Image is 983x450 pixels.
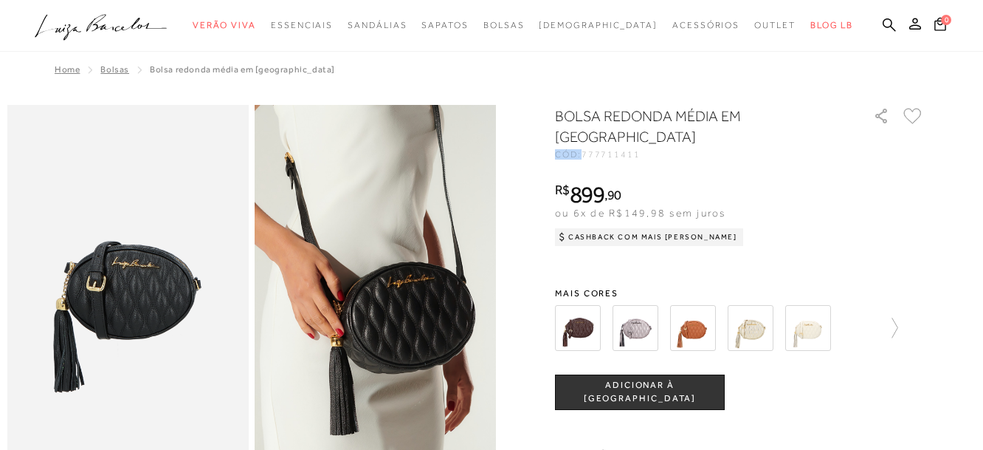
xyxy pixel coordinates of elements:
[670,305,716,351] img: BOLSA REDONDA MÉDIA EM COURO CARAMELO
[539,20,658,30] span: [DEMOGRAPHIC_DATA]
[556,379,724,405] span: ADICIONAR À [GEOGRAPHIC_DATA]
[810,20,853,30] span: BLOG LB
[930,16,951,36] button: 0
[672,20,739,30] span: Acessórios
[555,150,850,159] div: CÓD:
[421,20,468,30] span: Sapatos
[604,188,621,202] i: ,
[150,64,335,75] span: BOLSA REDONDA MÉDIA EM [GEOGRAPHIC_DATA]
[570,181,604,208] span: 899
[555,207,725,219] span: ou 6x de R$149,98 sem juros
[193,20,256,30] span: Verão Viva
[348,12,407,39] a: categoryNavScreenReaderText
[672,12,739,39] a: categoryNavScreenReaderText
[555,289,924,298] span: Mais cores
[483,20,525,30] span: Bolsas
[100,64,129,75] a: Bolsas
[728,305,773,351] img: BOLSA REDONDA MÉDIA EM COURO DOURADO
[754,20,796,30] span: Outlet
[421,12,468,39] a: categoryNavScreenReaderText
[810,12,853,39] a: BLOG LB
[555,183,570,197] i: R$
[941,15,951,25] span: 0
[607,187,621,202] span: 90
[555,106,832,147] h1: BOLSA REDONDA MÉDIA EM [GEOGRAPHIC_DATA]
[785,305,831,351] img: BOLSA REDONDA MÉDIA EM COURO OFF WHITE
[55,64,80,75] a: Home
[555,305,601,351] img: BOLSA REDONDA EM COURO VERNIZ CAFÉ MÉDIA
[271,12,333,39] a: categoryNavScreenReaderText
[483,12,525,39] a: categoryNavScreenReaderText
[754,12,796,39] a: categoryNavScreenReaderText
[582,149,641,160] span: 777711411
[539,12,658,39] a: noSubCategoriesText
[613,305,658,351] img: BOLSA REDONDA EM COURO VERNIZ TITÂNIO MÉDIA
[193,12,256,39] a: categoryNavScreenReaderText
[348,20,407,30] span: Sandálias
[555,228,743,246] div: Cashback com Mais [PERSON_NAME]
[271,20,333,30] span: Essenciais
[555,375,725,410] button: ADICIONAR À [GEOGRAPHIC_DATA]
